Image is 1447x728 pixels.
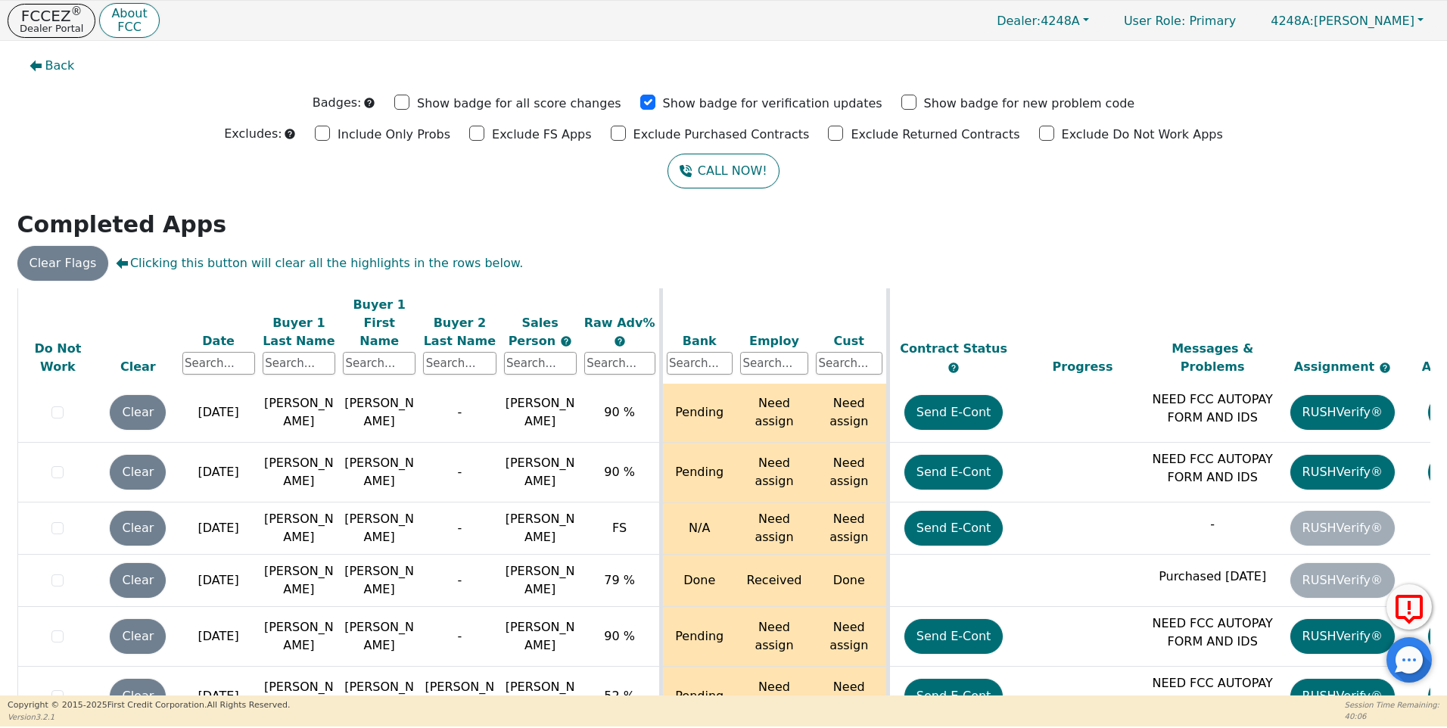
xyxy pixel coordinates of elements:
span: Back [45,57,75,75]
td: Pending [661,607,736,667]
strong: Completed Apps [17,211,227,238]
div: Cust [816,331,882,350]
td: [PERSON_NAME] [259,667,339,726]
p: Include Only Probs [338,126,450,144]
div: Do Not Work [22,340,95,376]
p: Exclude FS Apps [492,126,592,144]
button: RUSHVerify® [1290,679,1395,714]
div: Buyer 2 Last Name [423,313,496,350]
td: Received [736,555,812,607]
td: N/A [661,502,736,555]
td: Need assign [736,502,812,555]
span: [PERSON_NAME] [506,620,575,652]
td: [PERSON_NAME] [259,443,339,502]
div: Clear [101,358,174,376]
td: - [419,383,499,443]
td: Need assign [736,667,812,726]
input: Search... [263,352,335,375]
td: - [419,502,499,555]
span: User Role : [1124,14,1185,28]
input: Search... [816,352,882,375]
td: Need assign [736,383,812,443]
td: [DATE] [179,607,259,667]
button: Clear [110,455,166,490]
button: Back [17,48,87,83]
span: Clicking this button will clear all the highlights in the rows below. [116,254,523,272]
td: Need assign [812,607,888,667]
p: Primary [1109,6,1251,36]
p: Exclude Returned Contracts [851,126,1019,144]
span: All Rights Reserved. [207,700,290,710]
div: Employ [740,331,808,350]
td: Need assign [812,383,888,443]
p: About [111,8,147,20]
button: Report Error to FCC [1386,584,1432,630]
td: [DATE] [179,502,259,555]
button: Send E-Cont [904,679,1004,714]
p: NEED FCC AUTOPAY FORM AND IDS [1151,614,1274,651]
sup: ® [71,5,82,18]
div: Date [182,331,255,350]
span: Sales Person [509,315,560,347]
td: [PERSON_NAME] [259,607,339,667]
td: Done [661,555,736,607]
span: 79 % [604,573,635,587]
p: FCCEZ [20,8,83,23]
p: Purchased [DATE] [1151,568,1274,586]
span: 90 % [604,629,635,643]
td: [PERSON_NAME] [339,555,419,607]
p: Session Time Remaining: [1345,699,1439,711]
td: [DATE] [179,555,259,607]
span: [PERSON_NAME] [1271,14,1414,28]
span: 52 % [604,689,635,703]
input: Search... [182,352,255,375]
button: RUSHVerify® [1290,395,1395,430]
button: Dealer:4248A [981,9,1105,33]
a: AboutFCC [99,3,159,39]
input: Search... [584,352,655,375]
p: Show badge for all score changes [417,95,621,113]
span: 4248A: [1271,14,1314,28]
button: Send E-Cont [904,511,1004,546]
p: Copyright © 2015- 2025 First Credit Corporation. [8,699,290,712]
td: Done [812,555,888,607]
p: 40:06 [1345,711,1439,722]
td: [PERSON_NAME] [419,667,499,726]
span: Raw Adv% [584,315,655,329]
td: [PERSON_NAME] [259,383,339,443]
p: FCC [111,21,147,33]
td: [PERSON_NAME] [339,383,419,443]
div: Buyer 1 First Name [343,295,415,350]
td: [PERSON_NAME] [339,443,419,502]
td: [PERSON_NAME] [339,667,419,726]
td: - [419,607,499,667]
span: [PERSON_NAME] [506,512,575,544]
span: 4248A [997,14,1080,28]
td: Need assign [736,607,812,667]
td: Need assign [812,502,888,555]
button: Clear [110,619,166,654]
td: Need assign [812,443,888,502]
td: Need assign [812,667,888,726]
td: [PERSON_NAME] [339,607,419,667]
p: Exclude Purchased Contracts [633,126,810,144]
p: Exclude Do Not Work Apps [1062,126,1223,144]
p: Version 3.2.1 [8,711,290,723]
td: Pending [661,383,736,443]
button: FCCEZ®Dealer Portal [8,4,95,38]
span: Assignment [1294,359,1379,374]
td: [PERSON_NAME] [259,555,339,607]
td: - [419,443,499,502]
p: Show badge for verification updates [663,95,882,113]
div: Messages & Problems [1151,340,1274,376]
button: 4248A:[PERSON_NAME] [1255,9,1439,33]
input: Search... [504,352,577,375]
button: Clear [110,511,166,546]
input: Search... [343,352,415,375]
p: - [1151,515,1274,534]
span: 90 % [604,465,635,479]
div: Bank [667,331,733,350]
button: Send E-Cont [904,455,1004,490]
